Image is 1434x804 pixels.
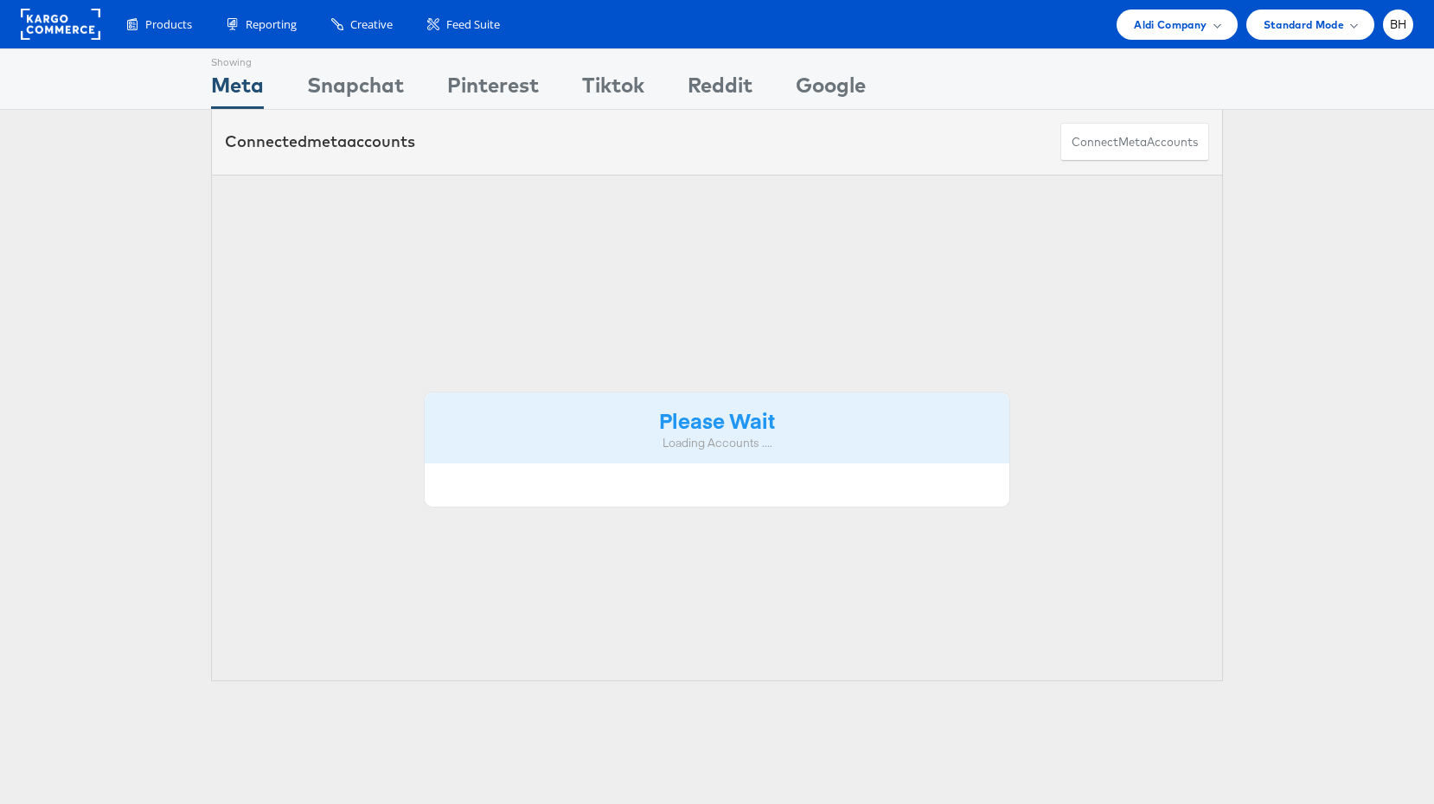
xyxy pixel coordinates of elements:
[796,70,866,109] div: Google
[447,70,539,109] div: Pinterest
[688,70,752,109] div: Reddit
[246,16,297,33] span: Reporting
[1134,16,1207,34] span: Aldi Company
[307,70,404,109] div: Snapchat
[582,70,644,109] div: Tiktok
[438,435,996,451] div: Loading Accounts ....
[225,131,415,153] div: Connected accounts
[446,16,500,33] span: Feed Suite
[211,49,264,70] div: Showing
[211,70,264,109] div: Meta
[1118,134,1147,150] span: meta
[1060,123,1209,162] button: ConnectmetaAccounts
[1390,19,1407,30] span: BH
[350,16,393,33] span: Creative
[307,131,347,151] span: meta
[659,405,775,434] strong: Please Wait
[1264,16,1344,34] span: Standard Mode
[145,16,192,33] span: Products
